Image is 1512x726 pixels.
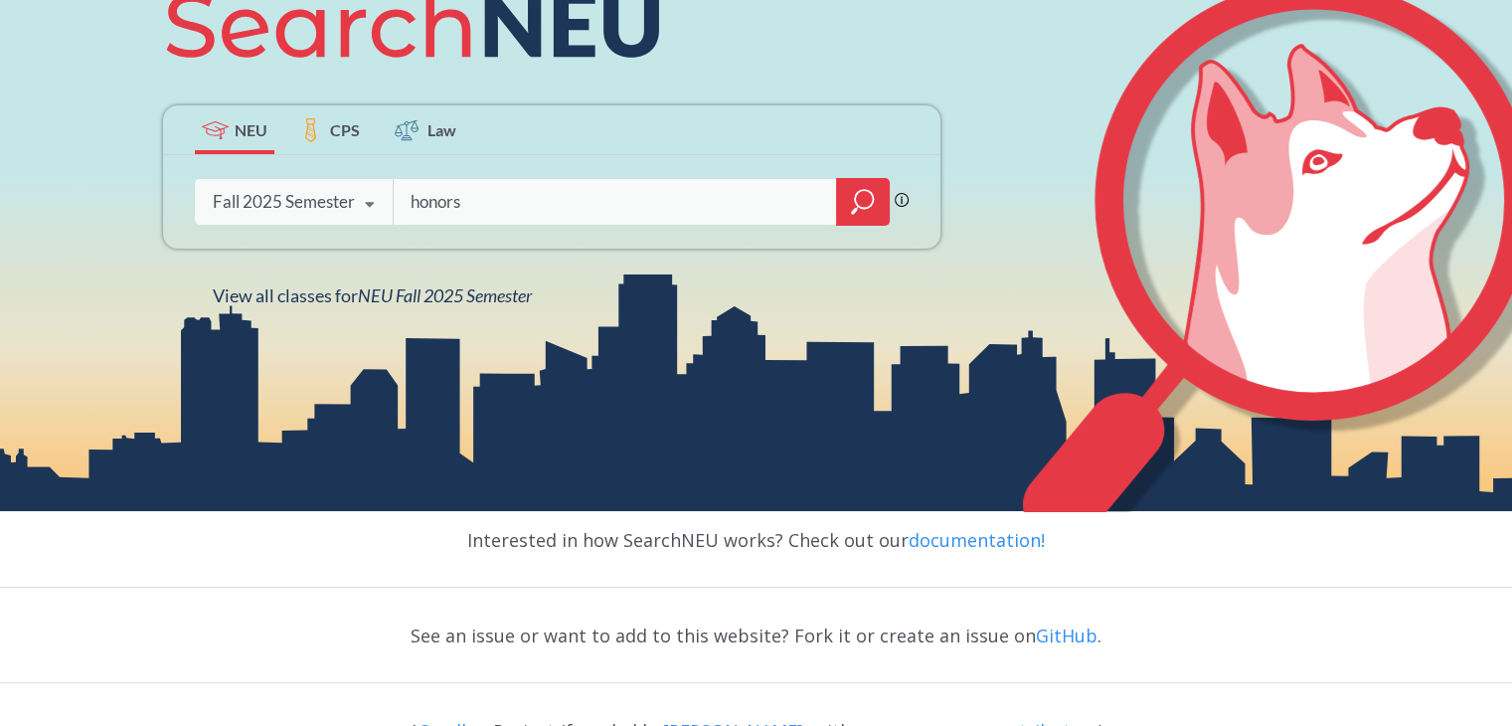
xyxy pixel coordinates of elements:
[213,191,355,213] div: Fall 2025 Semester
[909,528,1045,552] a: documentation!
[851,188,875,216] svg: magnifying glass
[409,181,822,223] input: Class, professor, course number, "phrase"
[358,284,532,306] span: NEU Fall 2025 Semester
[235,118,267,141] span: NEU
[213,284,532,306] span: View all classes for
[330,118,360,141] span: CPS
[1036,624,1097,647] a: GitHub
[836,178,890,226] div: magnifying glass
[427,118,456,141] span: Law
